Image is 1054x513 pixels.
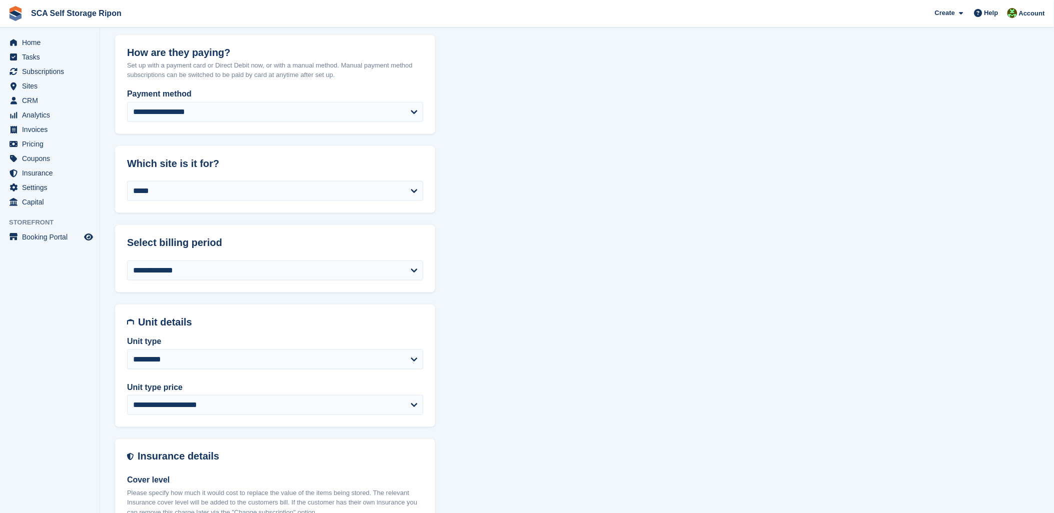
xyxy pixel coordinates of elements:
[5,122,95,136] a: menu
[22,64,82,78] span: Subscriptions
[5,151,95,165] a: menu
[27,5,126,21] a: SCA Self Storage Ripon
[5,35,95,49] a: menu
[5,79,95,93] a: menu
[22,93,82,107] span: CRM
[127,316,134,328] img: unit-details-icon-595b0c5c156355b767ba7b61e002efae458ec76ed5ec05730b8e856ff9ea34a9.svg
[22,230,82,244] span: Booking Portal
[127,88,423,100] label: Payment method
[127,237,423,248] h2: Select billing period
[138,451,423,462] h2: Insurance details
[1007,8,1017,18] img: Kelly Neesham
[83,231,95,243] a: Preview store
[5,195,95,209] a: menu
[138,316,423,328] h2: Unit details
[22,195,82,209] span: Capital
[22,137,82,151] span: Pricing
[5,108,95,122] a: menu
[5,166,95,180] a: menu
[8,6,23,21] img: stora-icon-8386f47178a22dfd0bd8f6a31ec36ba5ce8667c1dd55bd0f319d3a0aa187defe.svg
[5,64,95,78] a: menu
[22,50,82,64] span: Tasks
[5,50,95,64] a: menu
[127,158,423,169] h2: Which site is it for?
[22,166,82,180] span: Insurance
[22,180,82,194] span: Settings
[22,79,82,93] span: Sites
[22,122,82,136] span: Invoices
[127,60,423,80] p: Set up with a payment card or Direct Debit now, or with a manual method. Manual payment method su...
[984,8,998,18] span: Help
[127,335,423,347] label: Unit type
[127,47,423,58] h2: How are they paying?
[127,451,134,462] img: insurance-details-icon-731ffda60807649b61249b889ba3c5e2b5c27d34e2e1fb37a309f0fde93ff34a.svg
[22,151,82,165] span: Coupons
[1019,8,1045,18] span: Account
[127,474,423,486] label: Cover level
[127,381,423,393] label: Unit type price
[5,93,95,107] a: menu
[9,217,100,227] span: Storefront
[5,180,95,194] a: menu
[5,137,95,151] a: menu
[5,230,95,244] a: menu
[935,8,955,18] span: Create
[22,108,82,122] span: Analytics
[22,35,82,49] span: Home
